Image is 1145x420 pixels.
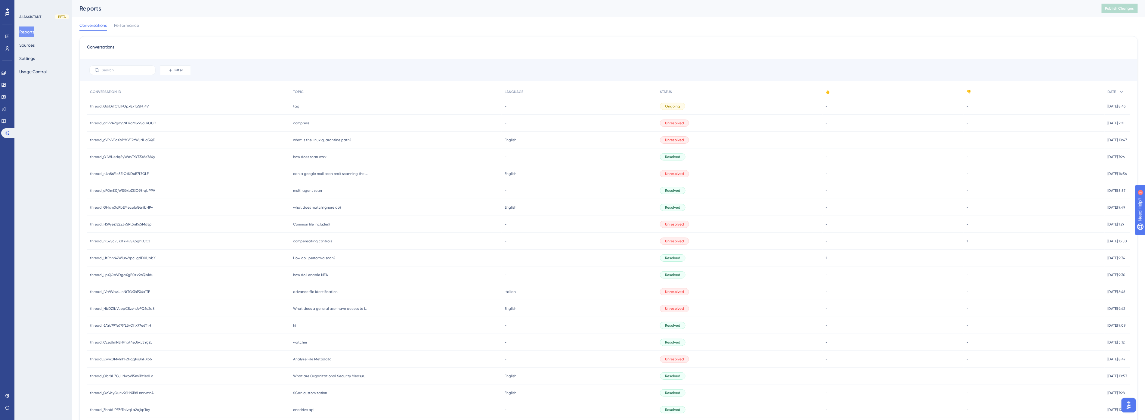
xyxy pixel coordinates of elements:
[505,306,516,311] span: English
[505,374,516,378] span: English
[967,272,968,277] span: -
[293,188,322,193] span: multi agent scan
[505,89,523,94] span: LANGUAGE
[826,306,828,311] span: -
[505,340,506,345] span: -
[293,104,299,109] span: tag
[90,239,150,244] span: thread_rK32Scv5YJfYi4ESXpghLCCz
[826,222,828,227] span: -
[665,306,684,311] span: Unresolved
[967,357,968,362] span: -
[19,14,41,19] div: AI ASSISTANT
[967,289,968,294] span: -
[665,138,684,142] span: Unresolved
[665,390,680,395] span: Resolved
[1108,357,1126,362] span: [DATE] 8:47
[665,222,684,227] span: Unresolved
[826,340,828,345] span: -
[665,374,680,378] span: Resolved
[90,188,155,193] span: thread_cFOmK0jWSGxbZSlO98rqbPPV
[505,256,506,260] span: -
[1120,396,1138,414] iframe: UserGuiding AI Assistant Launcher
[826,239,828,244] span: -
[90,222,152,227] span: thread_H59yeZf2ZzJv5Rt5nK65MdEp
[505,205,516,210] span: English
[967,188,968,193] span: -
[665,272,680,277] span: Resolved
[90,154,155,159] span: thread_Q1WUedq5yWAvTcY73X8e764y
[826,272,828,277] span: -
[293,121,309,126] span: compress
[826,323,828,328] span: -
[967,104,968,109] span: -
[1108,222,1125,227] span: [DATE] 1:29
[665,205,680,210] span: Resolved
[1108,154,1125,159] span: [DATE] 7:26
[19,53,35,64] button: Settings
[505,104,506,109] span: -
[293,357,332,362] span: Analyze File Metadata
[160,65,190,75] button: Filter
[293,272,328,277] span: how do I enable MFA
[967,390,968,395] span: -
[665,171,684,176] span: Unresolved
[90,407,150,412] span: thread_ZbhbUPE3fTblvqLa2ajkpTcy
[19,66,47,77] button: Usage Control
[90,306,155,311] span: thread_HbDZfbVuepC8zvhJvFQ6u2d8
[665,357,684,362] span: Unresolved
[826,374,828,378] span: -
[967,340,968,345] span: -
[1108,340,1125,345] span: [DATE] 5:12
[90,256,156,260] span: thread_UtPhnN4Wlu6vYpcLgdD0UpbX
[826,205,828,210] span: -
[293,374,368,378] span: What are Organizational Security Measures?
[967,154,968,159] span: -
[826,104,828,109] span: -
[102,68,150,72] input: Search
[293,239,332,244] span: compensating controls
[293,390,327,395] span: SCan customization
[1102,4,1138,13] button: Publish Changes
[665,289,684,294] span: Unresolved
[293,89,304,94] span: TOPIC
[55,14,69,19] div: BETA
[665,256,680,260] span: Resolved
[505,188,506,193] span: -
[967,222,968,227] span: -
[665,121,684,126] span: Unresolved
[14,2,38,9] span: Need Help?
[665,323,680,328] span: Resolved
[967,407,968,412] span: -
[1108,374,1127,378] span: [DATE] 10:53
[293,306,368,311] span: What does a general user have access to in the Spirion SDP console?
[826,138,828,142] span: -
[967,256,968,260] span: -
[293,222,330,227] span: Common file includes?
[1108,407,1126,412] span: [DATE] 10:11
[1108,256,1125,260] span: [DATE] 9:34
[90,89,121,94] span: CONVERSATION ID
[293,138,351,142] span: what is the linux quarantine path?
[1108,89,1116,94] span: DATE
[505,390,516,395] span: English
[505,407,506,412] span: -
[1108,239,1127,244] span: [DATE] 13:50
[826,289,828,294] span: -
[175,68,183,73] span: Filter
[114,22,139,29] span: Performance
[1108,272,1126,277] span: [DATE] 9:30
[293,154,327,159] span: how does scan work
[293,171,368,176] span: can a google mail scan omit scanning the trash folder?
[90,272,153,277] span: thread_LpXjObVDgaXgB0zx9w3jbldu
[967,89,971,94] span: 👎
[1108,121,1125,126] span: [DATE] 2:21
[90,205,153,210] span: thread_GHlsm0cPbEMecoIoGsnibHPv
[967,205,968,210] span: -
[1108,138,1127,142] span: [DATE] 10:47
[79,4,1087,13] div: Reports
[293,289,338,294] span: advance file identification
[293,256,336,260] span: How do I perform a scan?
[90,340,152,345] span: thread_CzedImNEHFnbt4eJ6kL5YgZL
